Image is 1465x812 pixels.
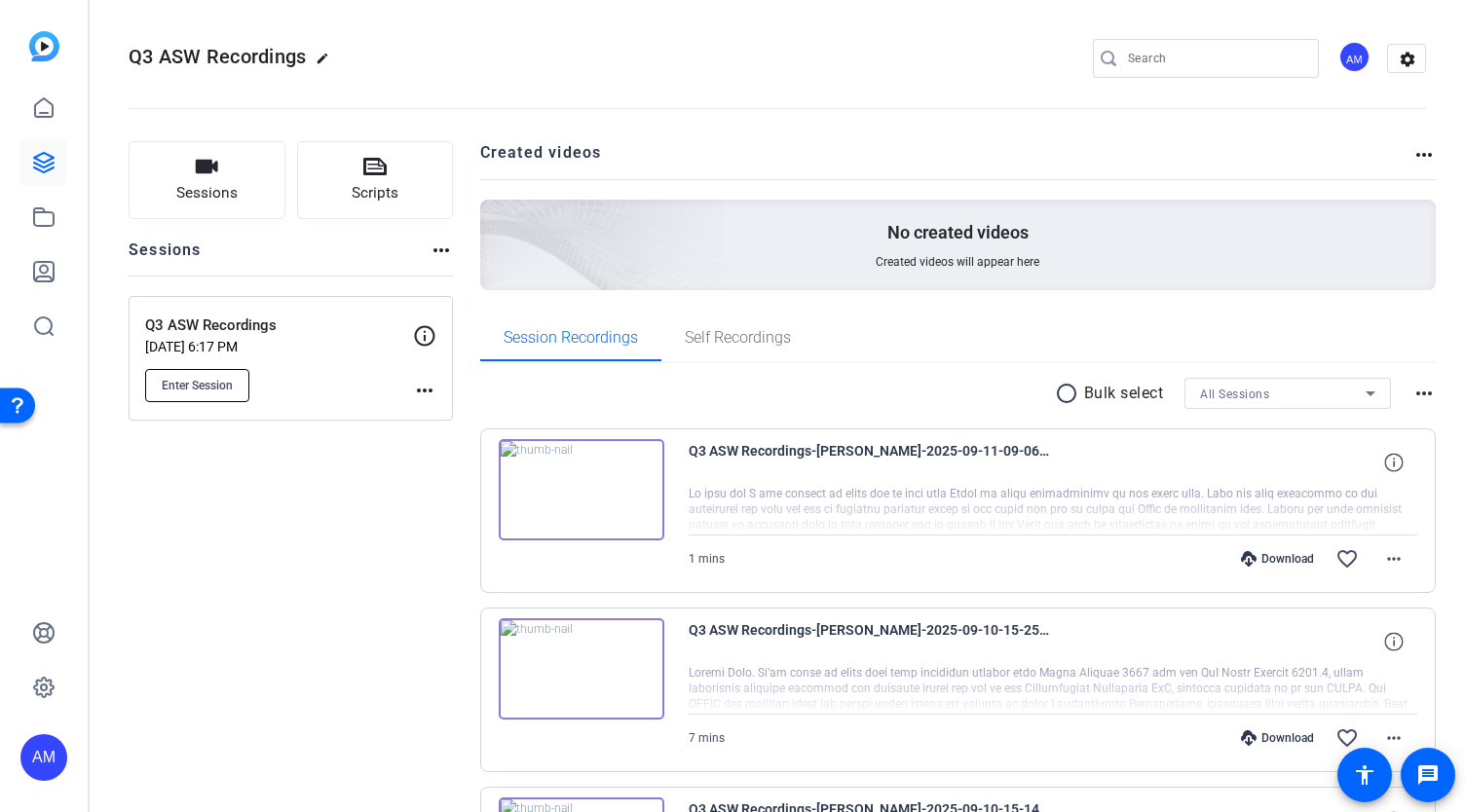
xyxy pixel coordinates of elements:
[1382,726,1406,750] mat-icon: more_horiz
[504,330,638,346] span: Session Recordings
[129,239,202,276] h2: Sessions
[876,254,1039,270] span: Created videos will appear here
[689,731,725,745] span: 7 mins
[1084,382,1164,405] p: Bulk select
[685,330,791,346] span: Self Recordings
[689,618,1049,665] span: Q3 ASW Recordings-[PERSON_NAME]-2025-09-10-15-25-20-053-0
[689,439,1049,486] span: Q3 ASW Recordings-[PERSON_NAME]-2025-09-11-09-06-46-651-1
[499,439,664,540] img: thumb-nail
[887,221,1029,244] p: No created videos
[262,7,727,429] img: Creted videos background
[1388,45,1427,74] mat-icon: settings
[480,141,1413,179] h2: Created videos
[29,31,59,61] img: blue-gradient.svg
[1231,730,1324,746] div: Download
[499,618,664,720] img: thumb-nail
[1338,41,1371,73] div: AM
[176,182,238,204] span: Sessions
[1382,547,1406,571] mat-icon: more_horiz
[352,182,398,204] span: Scripts
[129,45,306,68] span: Q3 ASW Recordings
[1200,388,1269,401] span: All Sessions
[1416,763,1440,787] mat-icon: message
[430,239,453,262] mat-icon: more_horiz
[316,52,339,75] mat-icon: edit
[1335,726,1359,750] mat-icon: favorite_border
[20,734,67,781] div: AM
[1412,382,1436,405] mat-icon: more_horiz
[413,379,436,402] mat-icon: more_horiz
[129,141,285,219] button: Sessions
[297,141,454,219] button: Scripts
[1231,551,1324,567] div: Download
[1353,763,1376,787] mat-icon: accessibility
[689,552,725,566] span: 1 mins
[162,378,233,393] span: Enter Session
[1412,143,1436,166] mat-icon: more_horiz
[1128,47,1303,70] input: Search
[1055,382,1084,405] mat-icon: radio_button_unchecked
[1338,41,1372,75] ngx-avatar: Abe Menendez
[145,314,413,337] p: Q3 ASW Recordings
[145,339,413,354] p: [DATE] 6:17 PM
[1335,547,1359,571] mat-icon: favorite_border
[145,369,249,402] button: Enter Session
